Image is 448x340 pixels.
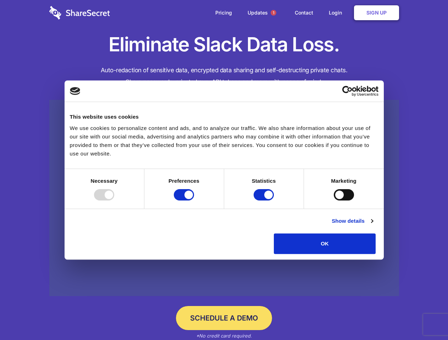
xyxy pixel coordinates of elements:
strong: Necessary [91,178,118,184]
div: We use cookies to personalize content and ads, and to analyze our traffic. We also share informat... [70,124,378,158]
strong: Statistics [252,178,276,184]
button: OK [274,233,376,254]
strong: Preferences [168,178,199,184]
img: logo [70,87,81,95]
a: Contact [288,2,320,24]
a: Sign Up [354,5,399,20]
h1: Eliminate Slack Data Loss. [49,32,399,57]
a: Wistia video thumbnail [49,100,399,296]
strong: Marketing [331,178,356,184]
img: logo-wordmark-white-trans-d4663122ce5f474addd5e946df7df03e33cb6a1c49d2221995e7729f52c070b2.svg [49,6,110,19]
a: Pricing [208,2,239,24]
h4: Auto-redaction of sensitive data, encrypted data sharing and self-destructing private chats. Shar... [49,64,399,88]
a: Usercentrics Cookiebot - opens in a new window [316,86,378,96]
em: *No credit card required. [196,333,252,339]
a: Schedule a Demo [176,306,272,330]
div: This website uses cookies [70,113,378,121]
a: Login [322,2,353,24]
span: 1 [271,10,276,16]
a: Show details [332,217,373,225]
